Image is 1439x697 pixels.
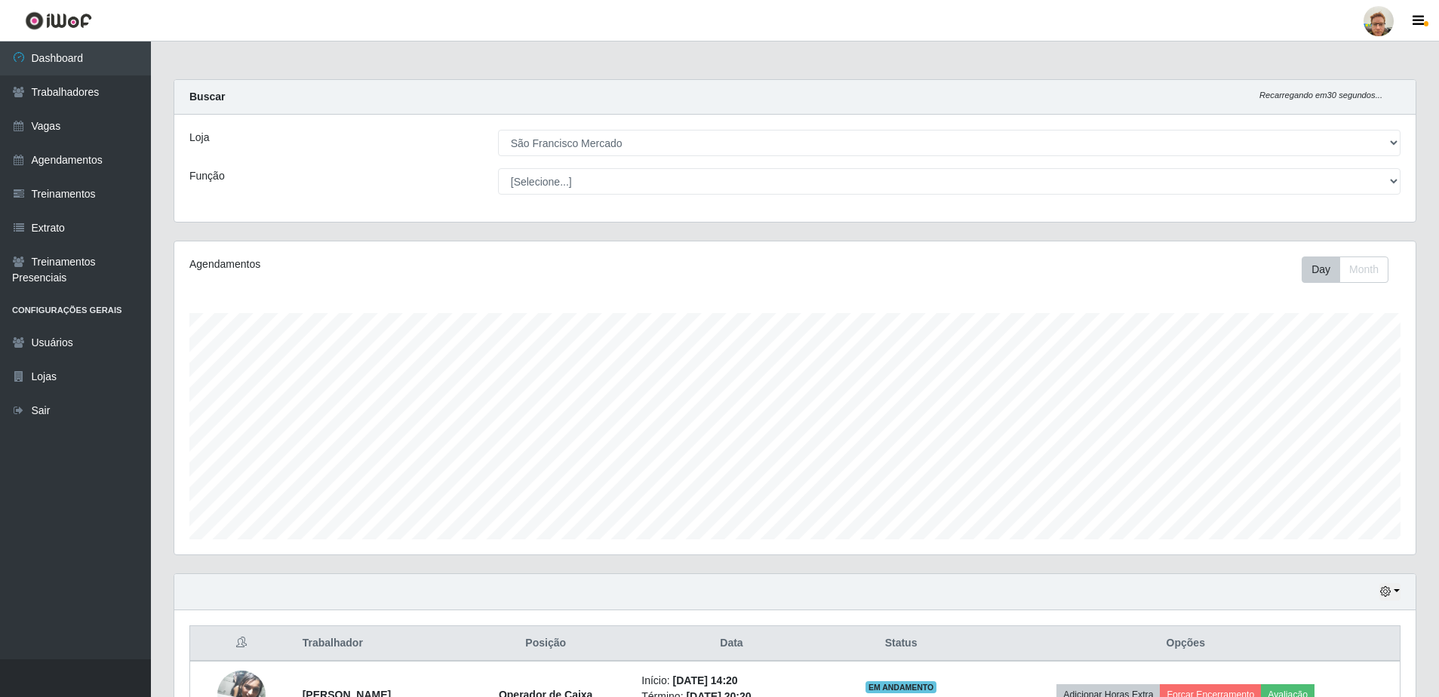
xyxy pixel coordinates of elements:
time: [DATE] 14:20 [673,674,738,686]
th: Status [831,626,972,662]
i: Recarregando em 30 segundos... [1259,91,1382,100]
label: Loja [189,130,209,146]
th: Trabalhador [294,626,459,662]
li: Início: [641,673,821,689]
button: Month [1339,256,1388,283]
th: Posição [459,626,632,662]
button: Day [1302,256,1340,283]
div: Toolbar with button groups [1302,256,1401,283]
th: Opções [971,626,1400,662]
div: First group [1302,256,1388,283]
span: EM ANDAMENTO [866,681,937,693]
strong: Buscar [189,91,225,103]
label: Função [189,168,225,184]
img: CoreUI Logo [25,11,92,30]
div: Agendamentos [189,256,681,272]
th: Data [632,626,830,662]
